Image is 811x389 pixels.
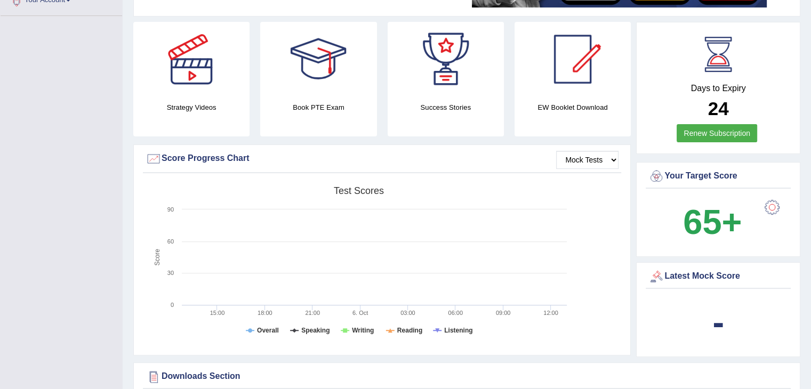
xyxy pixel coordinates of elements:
text: 21:00 [305,310,320,316]
b: 65+ [683,202,742,241]
text: 09:00 [496,310,511,316]
tspan: 6. Oct [352,310,368,316]
text: 18:00 [258,310,272,316]
text: 0 [171,302,174,308]
div: Score Progress Chart [146,151,619,167]
h4: Book PTE Exam [260,102,376,113]
text: 60 [167,238,174,245]
tspan: Writing [352,327,374,334]
text: 30 [167,270,174,276]
tspan: Test scores [334,185,384,196]
tspan: Speaking [301,327,330,334]
h4: Strategy Videos [133,102,250,113]
text: 15:00 [210,310,225,316]
div: Latest Mock Score [648,269,788,285]
a: Renew Subscription [677,124,757,142]
b: 24 [708,98,729,119]
tspan: Listening [444,327,472,334]
div: Downloads Section [146,369,788,385]
h4: Days to Expiry [648,84,788,93]
text: 90 [167,206,174,213]
h4: EW Booklet Download [515,102,631,113]
h4: Success Stories [388,102,504,113]
tspan: Overall [257,327,279,334]
b: - [712,303,724,342]
tspan: Score [154,249,161,266]
div: Your Target Score [648,168,788,184]
text: 06:00 [448,310,463,316]
text: 12:00 [543,310,558,316]
tspan: Reading [397,327,422,334]
text: 03:00 [400,310,415,316]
